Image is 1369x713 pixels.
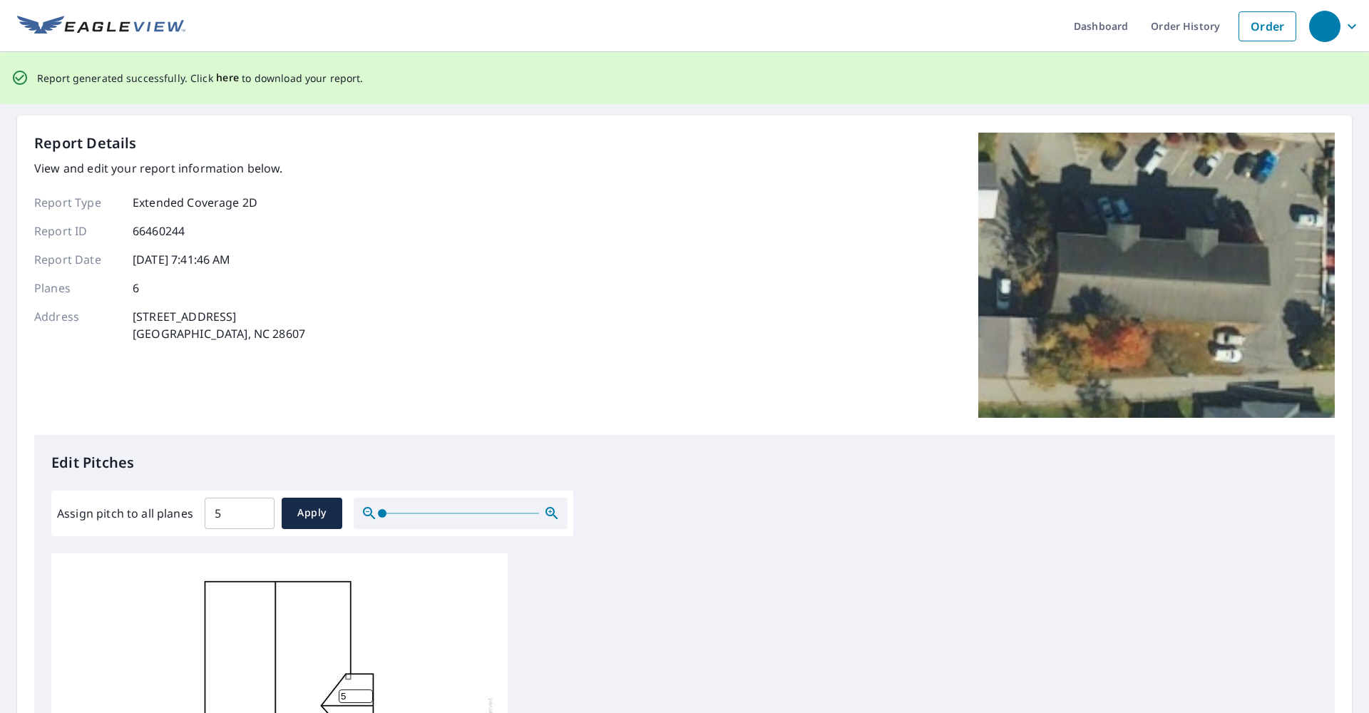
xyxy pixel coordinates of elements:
[978,133,1335,418] img: Top image
[1239,11,1296,41] a: Order
[133,222,185,240] p: 66460244
[34,222,120,240] p: Report ID
[17,16,185,37] img: EV Logo
[37,69,364,87] p: Report generated successfully. Click to download your report.
[57,505,193,522] label: Assign pitch to all planes
[34,251,120,268] p: Report Date
[205,493,275,533] input: 00.0
[34,133,137,154] p: Report Details
[133,194,257,211] p: Extended Coverage 2D
[34,308,120,342] p: Address
[51,452,1318,473] p: Edit Pitches
[282,498,342,529] button: Apply
[133,251,231,268] p: [DATE] 7:41:46 AM
[34,279,120,297] p: Planes
[216,69,240,87] button: here
[34,160,305,177] p: View and edit your report information below.
[293,504,331,522] span: Apply
[133,279,139,297] p: 6
[34,194,120,211] p: Report Type
[133,308,305,342] p: [STREET_ADDRESS] [GEOGRAPHIC_DATA], NC 28607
